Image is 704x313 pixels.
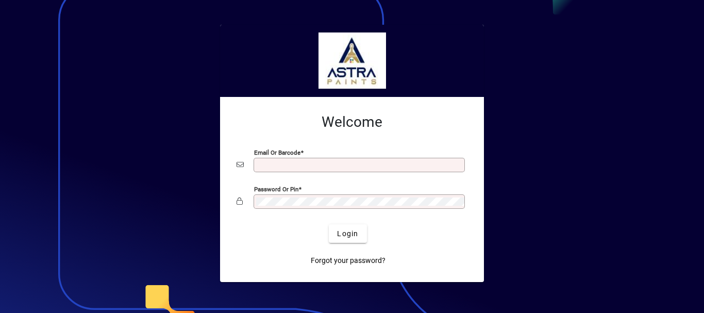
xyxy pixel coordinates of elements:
span: Login [337,228,358,239]
mat-label: Email or Barcode [254,149,300,156]
button: Login [329,224,366,243]
a: Forgot your password? [307,251,390,270]
span: Forgot your password? [311,255,385,266]
h2: Welcome [237,113,467,131]
mat-label: Password or Pin [254,186,298,193]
